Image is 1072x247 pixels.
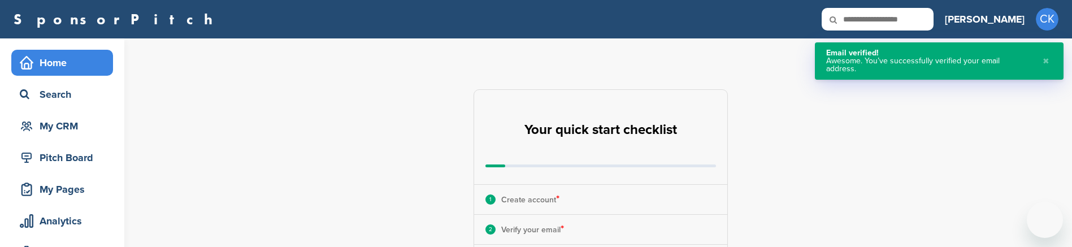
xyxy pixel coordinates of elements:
div: My Pages [17,179,113,200]
div: Analytics [17,211,113,231]
div: Pitch Board [17,148,113,168]
a: [PERSON_NAME] [945,7,1025,32]
h2: Your quick start checklist [524,118,677,142]
a: Analytics [11,208,113,234]
p: Create account [501,192,559,207]
a: SponsorPitch [14,12,220,27]
h3: [PERSON_NAME] [945,11,1025,27]
div: My CRM [17,116,113,136]
a: Search [11,81,113,107]
div: Home [17,53,113,73]
button: Close [1040,49,1052,73]
div: Awesome. You’ve successfully verified your email address. [826,57,1031,73]
span: CK [1036,8,1058,31]
a: My CRM [11,113,113,139]
iframe: 메시징 창을 시작하는 버튼 [1027,202,1063,238]
a: My Pages [11,176,113,202]
div: Search [17,84,113,105]
p: Verify your email [501,222,564,237]
a: Home [11,50,113,76]
div: 2 [485,224,496,235]
a: Pitch Board [11,145,113,171]
div: Email verified! [826,49,1031,57]
div: 1 [485,194,496,205]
